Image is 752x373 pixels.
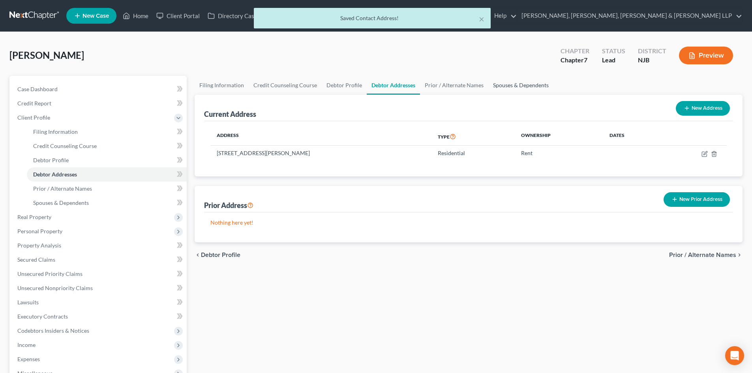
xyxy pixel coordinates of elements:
a: Prior / Alternate Names [420,76,488,95]
a: Executory Contracts [11,309,187,324]
td: Residential [431,146,515,161]
a: Property Analysis [11,238,187,253]
td: Rent [515,146,603,161]
span: Unsecured Priority Claims [17,270,83,277]
a: Case Dashboard [11,82,187,96]
td: [STREET_ADDRESS][PERSON_NAME] [210,146,431,161]
div: NJB [638,56,666,65]
a: Debtor Addresses [27,167,187,182]
a: Unsecured Priority Claims [11,267,187,281]
span: Credit Counseling Course [33,142,97,149]
span: Personal Property [17,228,62,234]
a: Credit Counseling Course [249,76,322,95]
p: Nothing here yet! [210,219,727,227]
div: Open Intercom Messenger [725,346,744,365]
a: Credit Counseling Course [27,139,187,153]
a: Spouses & Dependents [488,76,553,95]
span: Lawsuits [17,299,39,306]
button: Prior / Alternate Names chevron_right [669,252,743,258]
span: Executory Contracts [17,313,68,320]
div: Saved Contact Address! [260,14,484,22]
span: Credit Report [17,100,51,107]
i: chevron_right [736,252,743,258]
span: 7 [584,56,587,64]
div: Chapter [561,56,589,65]
div: Current Address [204,109,256,119]
a: Credit Report [11,96,187,111]
th: Address [210,127,431,146]
span: Prior / Alternate Names [669,252,736,258]
span: Client Profile [17,114,50,121]
button: Preview [679,47,733,64]
a: Debtor Addresses [367,76,420,95]
div: Status [602,47,625,56]
div: District [638,47,666,56]
a: Debtor Profile [322,76,367,95]
th: Ownership [515,127,603,146]
span: [PERSON_NAME] [9,49,84,61]
span: Case Dashboard [17,86,58,92]
span: Property Analysis [17,242,61,249]
th: Dates [603,127,661,146]
span: Debtor Profile [201,252,240,258]
span: Filing Information [33,128,78,135]
a: Filing Information [195,76,249,95]
button: chevron_left Debtor Profile [195,252,240,258]
span: Spouses & Dependents [33,199,89,206]
a: Debtor Profile [27,153,187,167]
button: New Prior Address [664,192,730,207]
span: Expenses [17,356,40,362]
a: Lawsuits [11,295,187,309]
a: Prior / Alternate Names [27,182,187,196]
a: Spouses & Dependents [27,196,187,210]
span: Unsecured Nonpriority Claims [17,285,93,291]
div: Prior Address [204,201,253,210]
span: Codebtors Insiders & Notices [17,327,89,334]
div: Chapter [561,47,589,56]
button: New Address [676,101,730,116]
span: Real Property [17,214,51,220]
span: Secured Claims [17,256,55,263]
i: chevron_left [195,252,201,258]
span: Debtor Addresses [33,171,77,178]
div: Lead [602,56,625,65]
button: × [479,14,484,24]
th: Type [431,127,515,146]
span: Income [17,341,36,348]
a: Secured Claims [11,253,187,267]
a: Unsecured Nonpriority Claims [11,281,187,295]
span: Prior / Alternate Names [33,185,92,192]
span: Debtor Profile [33,157,69,163]
a: Filing Information [27,125,187,139]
